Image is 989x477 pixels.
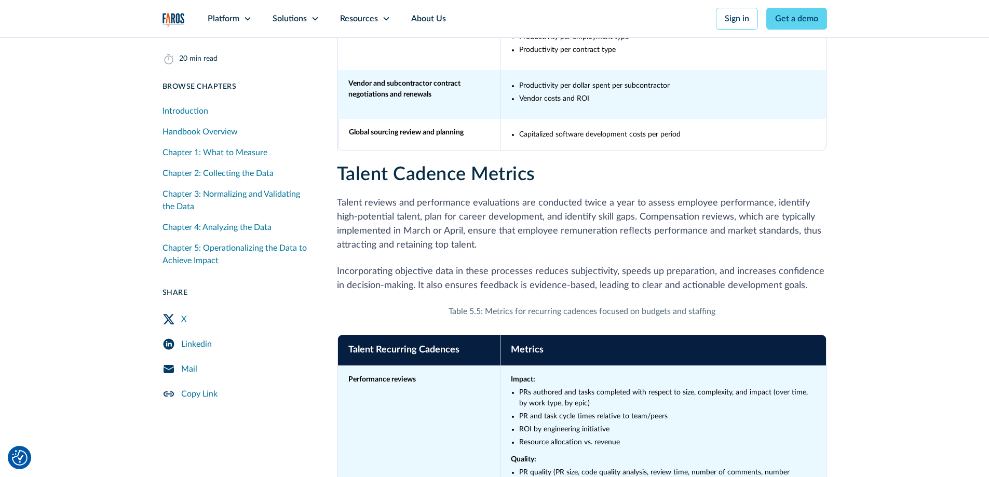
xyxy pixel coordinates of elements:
[12,450,28,466] button: Cookie Settings
[162,167,274,180] div: Chapter 2: Collecting the Data
[519,437,815,448] li: Resource allocation vs. revenue
[716,8,758,30] a: Sign in
[181,338,212,350] div: Linkedin
[519,45,815,56] li: Productivity per contract type
[519,424,815,435] li: ROI by engineering initiative
[162,105,208,117] div: Introduction
[162,242,312,267] div: Chapter 5: Operationalizing the Data to Achieve Impact
[500,335,826,366] th: Metrics
[181,388,218,400] div: Copy Link
[519,80,815,91] li: Productivity per dollar spent per subcontractor
[519,411,815,422] li: PR and task cycle times relative to team/peers
[337,305,827,318] div: Table 5.5: Metrics for recurring cadences focused on budgets and staffing
[162,184,312,217] a: Chapter 3: Normalizing and Validating the Data
[162,121,312,142] a: Handbook Overview
[162,288,312,298] div: Share
[181,313,186,325] div: X
[337,265,827,293] p: Incorporating objective data in these processes reduces subjectivity, speeds up preparation, and ...
[179,53,187,64] div: 20
[162,188,312,213] div: Chapter 3: Normalizing and Validating the Data
[348,80,460,98] strong: Vendor and subcontractor contract negotiations and renewals
[348,376,416,383] strong: Performance reviews
[511,376,535,383] strong: Impact:
[519,129,815,140] li: Capitalized software development costs per period
[189,53,218,64] div: min read
[181,363,197,375] div: Mail
[162,357,312,381] a: Mail Share
[12,450,28,466] img: Revisit consent button
[162,217,312,238] a: Chapter 4: Analyzing the Data
[519,387,815,409] li: PRs authored and tasks completed with respect to size, complexity, and impact (over time, by work...
[162,381,312,406] a: Copy Link
[162,332,312,357] a: LinkedIn Share
[337,196,827,252] p: Talent reviews and performance evaluations are conducted twice a year to assess employee performa...
[162,163,312,184] a: Chapter 2: Collecting the Data
[208,12,239,25] div: Platform
[162,81,312,92] div: Browse Chapters
[338,335,501,366] th: Talent Recurring Cadences
[337,163,827,186] h3: Talent Cadence Metrics
[162,13,185,28] a: home
[162,238,312,271] a: Chapter 5: Operationalizing the Data to Achieve Impact
[511,456,536,463] strong: Quality:
[162,126,238,138] div: Handbook Overview
[519,93,815,104] li: Vendor costs and ROI
[162,307,312,332] a: Twitter Share
[162,146,267,159] div: Chapter 1: What to Measure
[162,142,312,163] a: Chapter 1: What to Measure
[162,13,185,28] img: Logo of the analytics and reporting company Faros.
[340,12,378,25] div: Resources
[766,8,827,30] a: Get a demo
[162,101,312,121] a: Introduction
[349,129,464,136] strong: Global sourcing review and planning
[273,12,307,25] div: Solutions
[162,221,272,234] div: Chapter 4: Analyzing the Data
